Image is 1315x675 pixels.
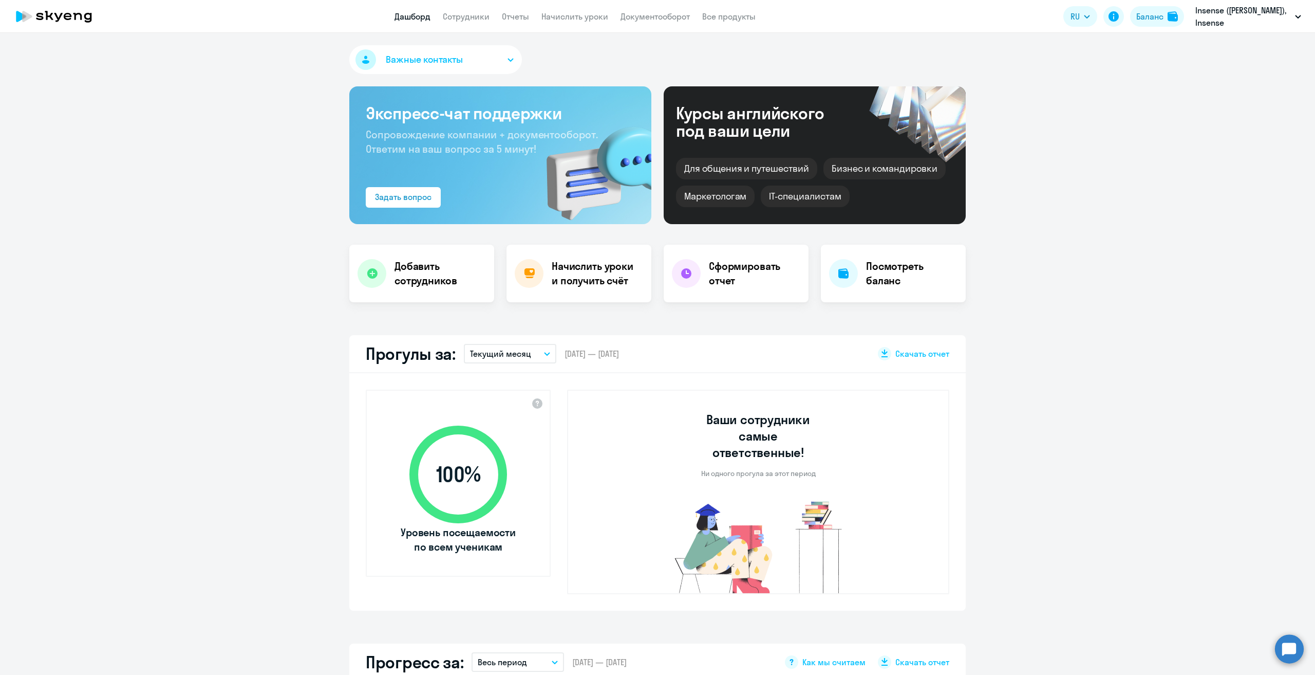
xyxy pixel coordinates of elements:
img: no-truants [655,499,861,593]
a: Отчеты [502,11,529,22]
h4: Сформировать отчет [709,259,800,288]
span: Уровень посещаемости по всем ученикам [399,525,517,554]
h3: Ваши сотрудники самые ответственные! [692,411,824,461]
h2: Прогресс за: [366,652,463,672]
button: Текущий месяц [464,344,556,363]
button: Задать вопрос [366,187,441,208]
span: Скачать отчет [895,348,949,359]
h3: Экспресс-чат поддержки [366,103,635,123]
p: Весь период [478,656,527,668]
button: Балансbalance [1130,6,1184,27]
p: Ни одного прогула за этот период [701,469,816,478]
h4: Начислить уроки и получить счёт [552,259,641,288]
div: Баланс [1136,10,1163,23]
button: RU [1063,6,1097,27]
span: [DATE] — [DATE] [572,656,627,668]
span: Как мы считаем [802,656,866,668]
span: Сопровождение компании + документооборот. Ответим на ваш вопрос за 5 минут! [366,128,598,155]
div: Маркетологам [676,186,755,207]
button: Весь период [472,652,564,672]
h4: Добавить сотрудников [394,259,486,288]
button: Insense ([PERSON_NAME]), Insense [1190,4,1306,29]
h4: Посмотреть баланс [866,259,957,288]
div: Для общения и путешествий [676,158,817,179]
div: Задать вопрос [375,191,431,203]
div: IT-специалистам [761,186,849,207]
a: Дашборд [394,11,430,22]
a: Документооборот [621,11,690,22]
img: balance [1168,11,1178,22]
a: Начислить уроки [541,11,608,22]
span: RU [1070,10,1080,23]
div: Бизнес и командировки [823,158,946,179]
img: bg-img [532,108,651,224]
div: Курсы английского под ваши цели [676,104,852,139]
a: Сотрудники [443,11,490,22]
p: Insense ([PERSON_NAME]), Insense [1195,4,1291,29]
span: [DATE] — [DATE] [565,348,619,359]
span: 100 % [399,462,517,487]
button: Важные контакты [349,45,522,74]
span: Скачать отчет [895,656,949,668]
a: Все продукты [702,11,756,22]
span: Важные контакты [386,53,463,66]
p: Текущий месяц [470,348,531,360]
h2: Прогулы за: [366,343,456,364]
